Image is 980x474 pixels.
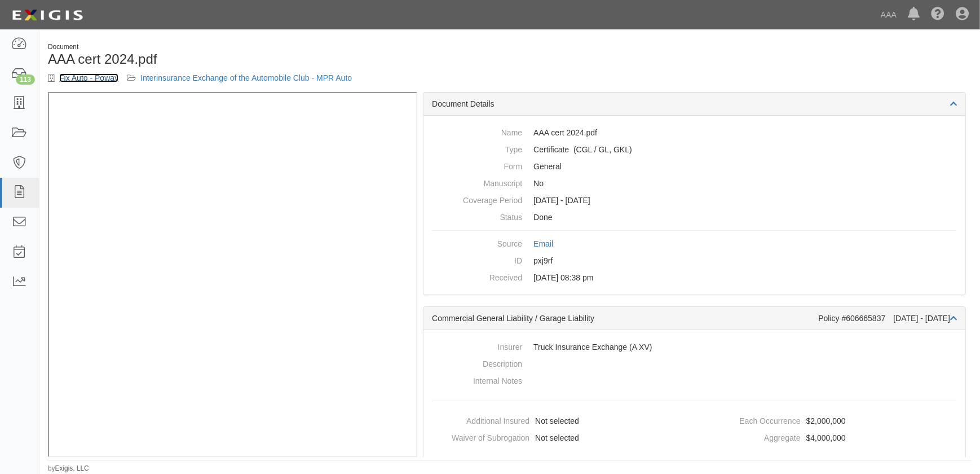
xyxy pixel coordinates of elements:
dt: Aggregate [699,429,801,444]
dt: ID [432,252,522,266]
a: Exigis, LLC [55,464,89,472]
dt: Description [432,355,522,370]
div: Policy #606665837 [DATE] - [DATE] [818,313,957,324]
div: Commercial General Liability / Garage Liability [432,313,818,324]
dt: Type [432,141,522,155]
i: Help Center - Complianz [931,8,944,21]
dt: Manuscript [432,175,522,189]
div: 113 [16,74,35,85]
dt: Source [432,235,522,249]
dd: AAA cert 2024.pdf [432,124,957,141]
dt: Coverage Period [432,192,522,206]
h1: AAA cert 2024.pdf [48,52,501,67]
dd: [DATE] - [DATE] [432,192,957,209]
dd: $4,000,000 [699,429,961,446]
dd: Not selected [428,429,690,446]
a: Email [533,239,553,248]
dt: Status [432,209,522,223]
dd: Not selected [428,412,690,429]
small: by [48,464,89,473]
dd: No [432,175,957,192]
dt: Name [432,124,522,138]
dd: [DATE] 08:38 pm [432,269,957,286]
dd: Commercial General Liability / Garage Liability Garage Keepers Liability [432,141,957,158]
dd: General [432,158,957,175]
img: logo-5460c22ac91f19d4615b14bd174203de0afe785f0fc80cf4dbbc73dc1793850b.png [8,5,86,25]
div: Document [48,42,501,52]
a: Fix Auto - Poway [59,73,118,82]
dd: $2,000,000 [699,412,961,429]
dt: Form [432,158,522,172]
dt: Each Occurrence [699,412,801,427]
dt: Received [432,269,522,283]
dt: Waiver of Subrogation [428,429,529,444]
dt: Internal Notes [432,372,522,387]
a: Interinsurance Exchange of the Automobile Club - MPR Auto [140,73,352,82]
div: Document Details [423,93,965,116]
dt: Insurer [432,339,522,353]
dd: Done [432,209,957,226]
a: AAA [875,3,902,26]
dd: Truck Insurance Exchange (A XV) [432,339,957,355]
dt: Additional Insured [428,412,529,427]
dd: pxj9rf [432,252,957,269]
